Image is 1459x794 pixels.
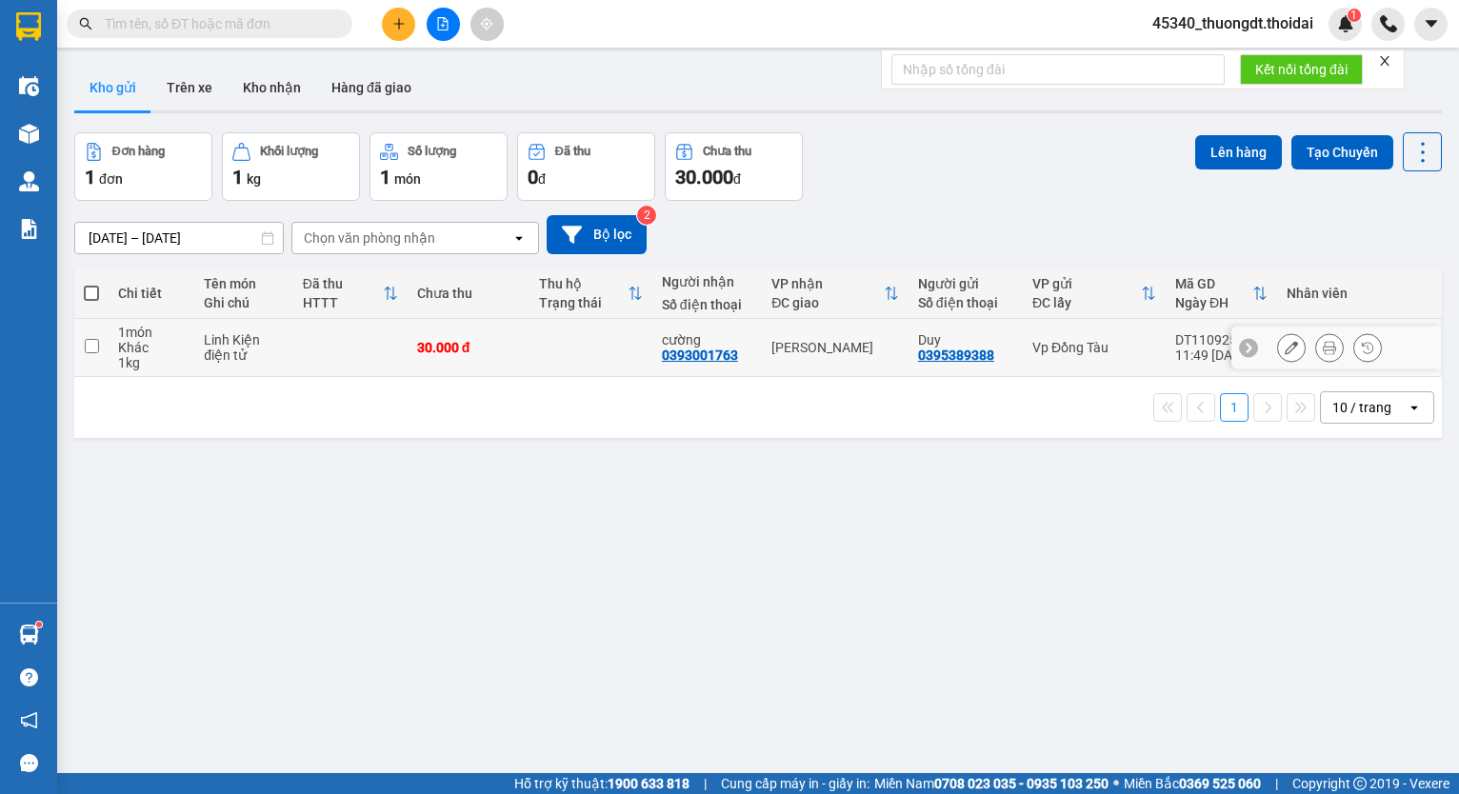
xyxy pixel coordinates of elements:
div: Người nhận [662,274,752,289]
span: món [394,171,421,187]
span: 1 [1350,9,1357,22]
span: 1 [380,166,390,189]
div: DT1109250221 [1175,332,1268,347]
div: Đơn hàng [112,145,165,158]
div: Vp Đồng Tàu [1032,340,1156,355]
div: Mã GD [1175,276,1252,291]
button: Trên xe [151,65,228,110]
div: ĐC lấy [1032,295,1141,310]
span: message [20,754,38,772]
div: Khối lượng [260,145,318,158]
button: Kho gửi [74,65,151,110]
span: kg [247,171,261,187]
button: aim [470,8,504,41]
div: Nhân viên [1287,286,1430,301]
span: file-add [436,17,450,30]
div: 1 món [118,325,185,340]
button: Kho nhận [228,65,316,110]
div: Linh Kiện điện tử [204,332,283,363]
button: Hàng đã giao [316,65,427,110]
div: Duy [918,332,1013,347]
img: logo-vxr [16,12,41,41]
span: 30.000 [675,166,733,189]
span: | [704,773,707,794]
img: warehouse-icon [19,124,39,144]
span: đ [538,171,546,187]
div: Thu hộ [539,276,627,291]
div: 11:49 [DATE] [1175,347,1268,363]
strong: 0708 023 035 - 0935 103 250 [934,776,1109,791]
span: đơn [99,171,123,187]
div: Số lượng [408,145,456,158]
div: Chọn văn phòng nhận [304,228,435,248]
button: Lên hàng [1195,135,1282,169]
sup: 1 [1348,9,1361,22]
span: question-circle [20,668,38,686]
div: Đã thu [303,276,383,291]
span: close [1378,54,1391,68]
input: Select a date range. [75,223,283,253]
div: [PERSON_NAME] [771,340,899,355]
th: Toggle SortBy [530,268,651,319]
button: Chưa thu30.000đ [665,132,803,201]
div: ĐC giao [771,295,884,310]
span: ⚪️ [1113,780,1119,787]
div: HTTT [303,295,383,310]
div: 0393001763 [662,347,738,363]
span: 1 [232,166,243,189]
span: Miền Nam [874,773,1109,794]
span: aim [480,17,493,30]
div: Đã thu [555,145,590,158]
button: plus [382,8,415,41]
span: 45340_thuongdt.thoidai [1137,11,1329,35]
img: warehouse-icon [19,171,39,191]
span: Hỗ trợ kỹ thuật: [514,773,690,794]
span: plus [392,17,406,30]
button: Kết nối tổng đài [1240,54,1363,85]
div: Ghi chú [204,295,283,310]
div: 1 kg [118,355,185,370]
div: Người gửi [918,276,1013,291]
img: solution-icon [19,219,39,239]
div: 0395389388 [918,347,994,363]
div: Số điện thoại [918,295,1013,310]
button: Đơn hàng1đơn [74,132,212,201]
div: 30.000 đ [417,340,520,355]
div: Số điện thoại [662,297,752,312]
span: search [79,17,92,30]
button: caret-down [1414,8,1448,41]
button: Bộ lọc [547,215,647,254]
th: Toggle SortBy [762,268,909,319]
img: icon-new-feature [1337,15,1354,32]
div: Trạng thái [539,295,627,310]
span: | [1275,773,1278,794]
button: Khối lượng1kg [222,132,360,201]
div: Chi tiết [118,286,185,301]
div: Khác [118,340,185,355]
img: warehouse-icon [19,625,39,645]
div: Sửa đơn hàng [1277,333,1306,362]
button: Số lượng1món [370,132,508,201]
button: file-add [427,8,460,41]
svg: open [511,230,527,246]
span: Miền Bắc [1124,773,1261,794]
sup: 2 [637,206,656,225]
input: Nhập số tổng đài [891,54,1225,85]
button: 1 [1220,393,1249,422]
span: 0 [528,166,538,189]
div: 10 / trang [1332,398,1391,417]
div: Chưa thu [417,286,520,301]
th: Toggle SortBy [293,268,408,319]
div: VP nhận [771,276,884,291]
span: 1 [85,166,95,189]
div: cường [662,332,752,347]
span: notification [20,711,38,729]
img: phone-icon [1380,15,1397,32]
button: Tạo Chuyến [1291,135,1393,169]
th: Toggle SortBy [1166,268,1277,319]
input: Tìm tên, số ĐT hoặc mã đơn [105,13,330,34]
div: Chưa thu [703,145,751,158]
svg: open [1407,400,1422,415]
img: warehouse-icon [19,76,39,96]
span: đ [733,171,741,187]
